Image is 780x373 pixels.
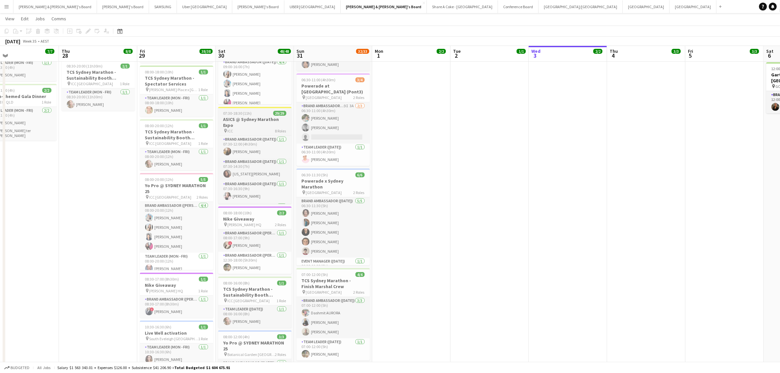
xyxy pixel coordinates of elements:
span: 2 Roles [275,222,286,227]
button: Share A Coke - [GEOGRAPHIC_DATA] [427,0,498,13]
span: South Eveleigh [GEOGRAPHIC_DATA] [149,336,199,341]
app-card-role: Team Leader ([DATE])1/107:00-12:00 (5h)[PERSON_NAME] [296,338,370,361]
button: [GEOGRAPHIC_DATA] [623,0,670,13]
span: ICC [GEOGRAPHIC_DATA] [149,195,192,200]
span: 1 Role [42,100,51,105]
button: [PERSON_NAME] & [PERSON_NAME]'s Board [13,0,97,13]
app-job-card: 08:00-20:00 (12h)5/5Yo Pro @ SYDNEY MARATHON 25 ICC [GEOGRAPHIC_DATA]2 RolesBrand Ambassador ([PE... [140,173,213,270]
div: 08:00-20:00 (12h)1/1TCS Sydney Marathon - Sustainability Booth Support ICC [GEOGRAPHIC_DATA]1 Rol... [140,119,213,170]
span: 1 [374,52,383,59]
a: Jobs [32,14,48,23]
app-card-role: Brand Ambassador ([DATE])1/107:30-16:30 (9h)[PERSON_NAME] [218,180,292,203]
span: 48/48 [278,49,291,54]
app-card-role: Team Leader (Mon - Fri)1/108:00-18:00 (10h)[PERSON_NAME] [140,94,213,117]
h3: Yo Pro @ SYDNEY MARATHON 25 [218,340,292,352]
span: 1 Role [199,288,208,293]
span: 08:00-18:00 (10h) [223,210,252,215]
app-job-card: 08:30-20:00 (11h30m)1/1TCS Sydney Marathon - Sustainability Booth Support ICC [GEOGRAPHIC_DATA]1 ... [62,60,135,111]
div: 08:30-17:00 (8h30m)1/1Nike Giveaway [PERSON_NAME] HQ1 RoleBrand Ambassador ([PERSON_NAME])1/108:3... [140,273,213,318]
span: Edit [21,16,29,22]
span: 07:00-12:00 (5h) [302,272,328,277]
span: 3 [530,52,541,59]
button: Conference Board [498,0,539,13]
span: Sat [766,48,773,54]
app-job-card: 07:00-12:00 (5h)4/4TCS Sydney Marathon - Finish Marshal Crew [GEOGRAPHIC_DATA]2 RolesBrand Ambass... [296,268,370,361]
span: 1/1 [277,281,286,285]
span: 2 Roles [353,190,365,195]
h3: TCS Sydney Marathon - Sustainability Booth Support [218,286,292,298]
span: Thu [62,48,70,54]
app-card-role: Brand Ambassador ([DATE])4/409:00-16:00 (7h)[PERSON_NAME][PERSON_NAME][PERSON_NAME][PERSON_NAME] [218,58,292,109]
app-card-role: Brand Ambassador ([DATE])5/506:30-11:30 (5h)[PERSON_NAME][PERSON_NAME][PERSON_NAME][PERSON_NAME][... [296,197,370,258]
span: 2 Roles [197,195,208,200]
div: 2 Jobs [594,54,604,59]
span: ICC [GEOGRAPHIC_DATA] [71,81,113,86]
app-job-card: 06:30-11:30 (5h)6/6Powerade x Sydney Marathon [GEOGRAPHIC_DATA]2 RolesBrand Ambassador ([DATE])5/... [296,168,370,265]
div: 08:00-18:00 (10h)2/2Nike Giveaway [PERSON_NAME] HQ2 RolesBrand Ambassador ([PERSON_NAME])1/108:00... [218,206,292,274]
span: Mon [375,48,383,54]
span: 1 Role [277,298,286,303]
span: Total Budgeted $1 604 675.91 [174,365,230,370]
h3: Powerade at [GEOGRAPHIC_DATA] (Pont3) [296,83,370,95]
h3: ASICS @ Sydney Marathon Expo [218,116,292,128]
div: AEST [41,39,49,44]
span: [PERSON_NAME] Place x [GEOGRAPHIC_DATA] [149,87,199,92]
a: Edit [18,14,31,23]
span: 08:30-17:00 (8h30m) [145,277,179,282]
span: 1 Role [199,336,208,341]
app-job-card: 07:30-18:30 (11h)29/29ASICS @ Sydney Marathon Expo ICC8 RolesBrand Ambassador ([DATE])1/107:30-12... [218,107,292,204]
span: Botanical Garden [GEOGRAPHIC_DATA] [228,352,275,357]
span: 31 [295,52,304,59]
button: [GEOGRAPHIC_DATA] [670,0,716,13]
h3: TCS Sydney Marathon - Spectator Services [140,75,213,87]
h3: TCS Sydney Marathon - Sustainability Booth Support [62,69,135,81]
app-card-role: Brand Ambassador ([PERSON_NAME])4/408:00-20:00 (12h)[PERSON_NAME][PERSON_NAME][PERSON_NAME][PERSO... [140,202,213,253]
span: ICC [GEOGRAPHIC_DATA] [228,298,270,303]
span: 08:00-20:00 (12h) [145,177,174,182]
span: 29/29 [273,111,286,116]
app-job-card: 06:30-11:00 (4h30m)3/4Powerade at [GEOGRAPHIC_DATA] (Pont3) [GEOGRAPHIC_DATA]2 RolesBrand Ambassa... [296,73,370,166]
h3: TCS Sydney Marathon - Finish Marshal Crew [296,278,370,289]
span: 1/1 [517,49,526,54]
app-card-role: Team Leader (Mon - Fri)1/108:00-20:00 (12h)[PERSON_NAME] [140,253,213,275]
span: 06:30-11:30 (5h) [302,172,328,177]
span: 08:30-20:00 (11h30m) [67,64,103,69]
span: 1/1 [199,69,208,74]
div: Salary $1 563 343.01 + Expenses $126.00 + Subsistence $41 206.90 = [57,365,230,370]
button: SAMSUNG [149,0,177,13]
app-card-role: Brand Ambassador ([DATE])1/107:30-14:30 (7h)[US_STATE][PERSON_NAME] [218,158,292,180]
span: ICC [228,128,233,133]
h3: Nike Giveaway [140,282,213,288]
span: Fri [140,48,145,54]
div: 9 Jobs [200,54,212,59]
div: 3 Jobs [750,54,760,59]
app-card-role: Brand Ambassador ([PERSON_NAME])1/108:30-17:00 (8h30m)![PERSON_NAME] [140,296,213,318]
span: 2 [452,52,461,59]
div: 10 Jobs [278,54,291,59]
h3: Yo Pro @ SYDNEY MARATHON 25 [140,183,213,194]
app-card-role: Team Leader (Mon - Fri)1/108:30-20:00 (11h30m)[PERSON_NAME] [62,88,135,111]
span: View [5,16,14,22]
span: Jobs [35,16,45,22]
span: Thu [610,48,618,54]
span: 4 [609,52,618,59]
h3: Powerade x Sydney Marathon [296,178,370,190]
span: Comms [51,16,66,22]
span: Tue [453,48,461,54]
span: 7/7 [45,49,54,54]
span: 1/1 [121,64,130,69]
span: 06:30-11:00 (4h30m) [302,77,336,82]
a: Comms [49,14,69,23]
span: 2/2 [593,49,602,54]
div: 2 Jobs [437,54,447,59]
span: [GEOGRAPHIC_DATA] [306,190,342,195]
button: UBER [GEOGRAPHIC_DATA] [284,0,341,13]
span: 2 Roles [353,290,365,295]
div: [DATE] [5,38,20,45]
app-card-role: Team Leader ([DATE])1/106:30-11:00 (4h30m)[PERSON_NAME] [296,144,370,166]
span: 3/4 [355,77,365,82]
